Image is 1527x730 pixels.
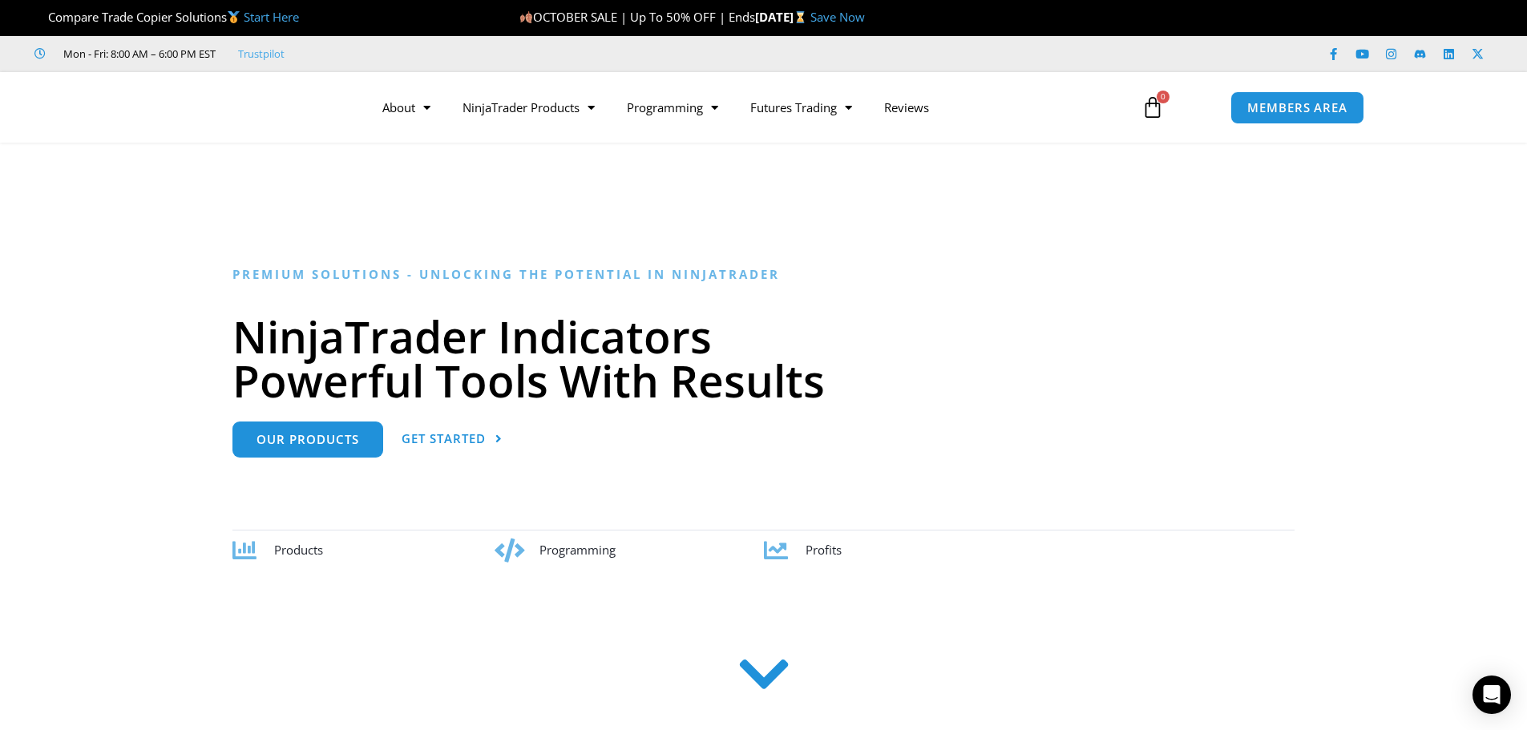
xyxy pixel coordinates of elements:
[232,314,1295,402] h1: NinjaTrader Indicators Powerful Tools With Results
[1157,91,1169,103] span: 0
[232,421,383,458] a: Our Products
[806,542,842,558] span: Profits
[59,44,216,63] span: Mon - Fri: 8:00 AM – 6:00 PM EST
[366,89,1123,126] nav: Menu
[257,434,359,446] span: Our Products
[366,89,446,126] a: About
[34,9,299,25] span: Compare Trade Copier Solutions
[794,11,806,23] img: ⌛
[539,542,616,558] span: Programming
[868,89,945,126] a: Reviews
[402,433,486,445] span: Get Started
[734,89,868,126] a: Futures Trading
[238,44,285,63] a: Trustpilot
[520,11,532,23] img: 🍂
[1230,91,1364,124] a: MEMBERS AREA
[274,542,323,558] span: Products
[755,9,810,25] strong: [DATE]
[163,79,335,136] img: LogoAI | Affordable Indicators – NinjaTrader
[446,89,611,126] a: NinjaTrader Products
[228,11,240,23] img: 🥇
[1472,676,1511,714] div: Open Intercom Messenger
[611,89,734,126] a: Programming
[402,421,503,458] a: Get Started
[35,11,47,23] img: 🏆
[244,9,299,25] a: Start Here
[1247,102,1347,114] span: MEMBERS AREA
[519,9,755,25] span: OCTOBER SALE | Up To 50% OFF | Ends
[232,267,1295,282] h6: Premium Solutions - Unlocking the Potential in NinjaTrader
[1117,84,1188,131] a: 0
[810,9,865,25] a: Save Now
